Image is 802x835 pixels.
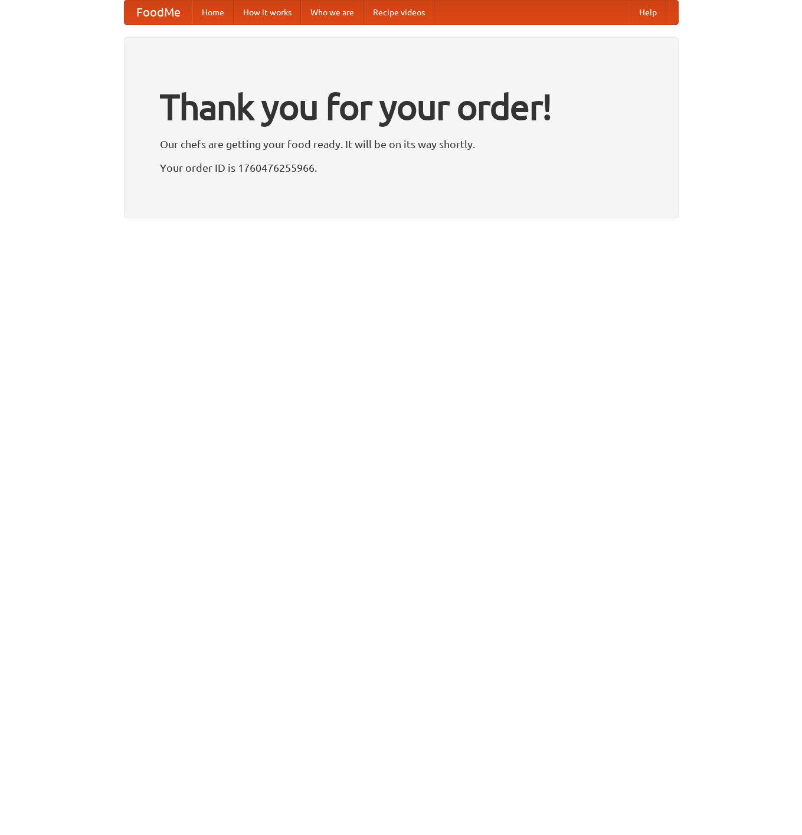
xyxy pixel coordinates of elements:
p: Our chefs are getting your food ready. It will be on its way shortly. [160,135,643,153]
a: Who we are [301,1,364,24]
a: Recipe videos [364,1,434,24]
a: FoodMe [125,1,192,24]
a: Help [630,1,666,24]
a: Home [192,1,234,24]
a: How it works [234,1,301,24]
p: Your order ID is 1760476255966. [160,159,643,176]
h1: Thank you for your order! [160,78,643,135]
